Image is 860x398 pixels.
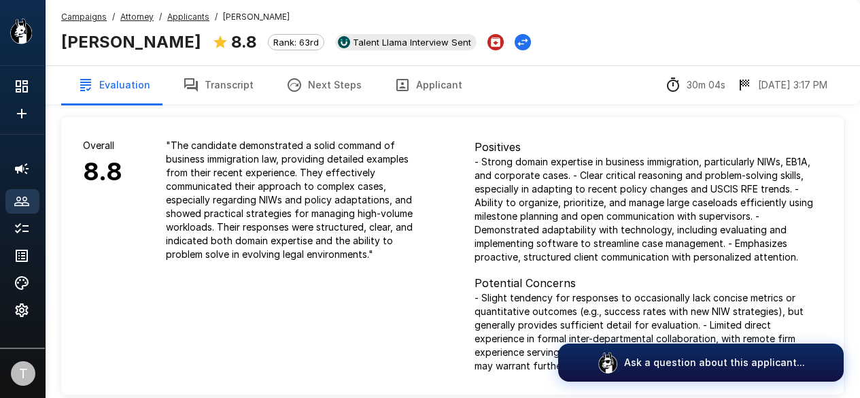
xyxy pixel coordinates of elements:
div: View profile in UKG [335,34,477,50]
button: Archive Applicant [487,34,504,50]
p: Overall [83,139,122,152]
p: " The candidate demonstrated a solid command of business immigration law, providing detailed exam... [166,139,431,261]
span: [PERSON_NAME] [223,10,290,24]
span: / [215,10,218,24]
div: The date and time when the interview was completed [736,77,827,93]
div: The time between starting and completing the interview [665,77,725,93]
span: Rank: 63rd [269,37,324,48]
p: Potential Concerns [475,275,823,291]
u: Campaigns [61,12,107,22]
p: - Slight tendency for responses to occasionally lack concise metrics or quantitative outcomes (e.... [475,291,823,373]
p: Ask a question about this applicant... [624,356,805,369]
button: Transcript [167,66,270,104]
span: / [159,10,162,24]
h6: 8.8 [83,152,122,192]
img: ukg_logo.jpeg [338,36,350,48]
img: logo_glasses@2x.png [597,352,619,374]
u: Attorney [120,12,154,22]
b: [PERSON_NAME] [61,32,201,52]
p: 30m 04s [687,78,725,92]
b: 8.8 [231,32,257,52]
span: / [112,10,115,24]
button: Ask a question about this applicant... [558,344,844,382]
u: Applicants [167,12,209,22]
span: Talent Llama Interview Sent [347,37,477,48]
button: Evaluation [61,66,167,104]
button: Applicant [378,66,479,104]
p: - Strong domain expertise in business immigration, particularly NIWs, EB1A, and corporate cases. ... [475,155,823,264]
button: Change Stage [515,34,531,50]
p: [DATE] 3:17 PM [758,78,827,92]
button: Next Steps [270,66,378,104]
p: Positives [475,139,823,155]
